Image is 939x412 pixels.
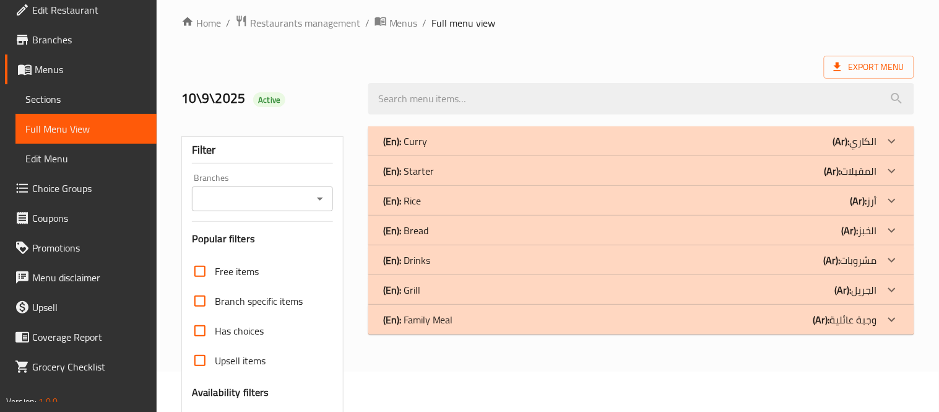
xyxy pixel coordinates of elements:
[15,144,157,173] a: Edit Menu
[824,253,877,268] p: مشروبات
[383,283,420,297] p: Grill
[32,211,147,226] span: Coupons
[383,132,401,151] b: (En):
[850,193,877,208] p: أرز
[368,156,914,186] div: (En): Starter(Ar):المقبلات
[824,56,914,79] span: Export Menu
[253,94,285,106] span: Active
[5,203,157,233] a: Coupons
[365,15,370,30] li: /
[833,134,877,149] p: الكاري
[32,270,147,285] span: Menu disclaimer
[25,92,147,107] span: Sections
[215,323,264,338] span: Has choices
[389,15,418,30] span: Menus
[368,126,914,156] div: (En): Curry(Ar):الكاري
[32,330,147,344] span: Coverage Report
[32,32,147,47] span: Branches
[383,251,401,270] b: (En):
[192,232,333,246] h3: Popular filters
[5,352,157,382] a: Grocery Checklist
[250,15,360,30] span: Restaurants management
[383,193,421,208] p: Rice
[38,393,58,410] span: 1.0.0
[32,359,147,374] span: Grocery Checklist
[813,312,877,327] p: وجبة عائلية
[215,264,259,279] span: Free items
[35,62,147,77] span: Menus
[5,173,157,203] a: Choice Groups
[368,245,914,275] div: (En): Drinks(Ar):مشروبات
[368,186,914,216] div: (En): Rice(Ar):أرز
[368,216,914,245] div: (En): Bread(Ar):الخبز
[824,164,877,178] p: المقبلات
[842,223,877,238] p: الخبز
[25,151,147,166] span: Edit Menu
[15,114,157,144] a: Full Menu View
[383,162,401,180] b: (En):
[423,15,427,30] li: /
[253,92,285,107] div: Active
[842,221,859,240] b: (Ar):
[374,15,418,31] a: Menus
[311,190,329,208] button: Open
[32,2,147,17] span: Edit Restaurant
[5,322,157,352] a: Coverage Report
[383,223,428,238] p: Bread
[432,15,496,30] span: Full menu view
[181,15,221,30] a: Home
[235,15,360,31] a: Restaurants management
[824,251,841,270] b: (Ar):
[383,164,434,178] p: Starter
[368,275,914,305] div: (En): Grill(Ar):الجريل
[5,233,157,263] a: Promotions
[5,25,157,55] a: Branches
[226,15,230,30] li: /
[368,83,914,115] input: search
[32,181,147,196] span: Choice Groups
[833,132,850,151] b: (Ar):
[192,137,333,164] div: Filter
[32,300,147,315] span: Upsell
[813,310,830,329] b: (Ar):
[383,312,453,327] p: Family Meal
[15,84,157,114] a: Sections
[835,281,852,299] b: (Ar):
[5,263,157,292] a: Menu disclaimer
[25,121,147,136] span: Full Menu View
[32,240,147,255] span: Promotions
[368,305,914,335] div: (En): Family Meal(Ar):وجبة عائلية
[6,393,37,410] span: Version:
[834,59,904,75] span: Export Menu
[383,281,401,299] b: (En):
[192,385,269,400] h3: Availability filters
[383,191,401,210] b: (En):
[5,292,157,322] a: Upsell
[181,15,914,31] nav: breadcrumb
[824,162,841,180] b: (Ar):
[383,134,427,149] p: Curry
[383,221,401,240] b: (En):
[850,191,867,210] b: (Ar):
[835,283,877,297] p: الجريل
[215,353,266,368] span: Upsell items
[5,55,157,84] a: Menus
[383,310,401,329] b: (En):
[383,253,430,268] p: Drinks
[215,294,303,309] span: Branch specific items
[181,89,353,108] h2: 10\9\2025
